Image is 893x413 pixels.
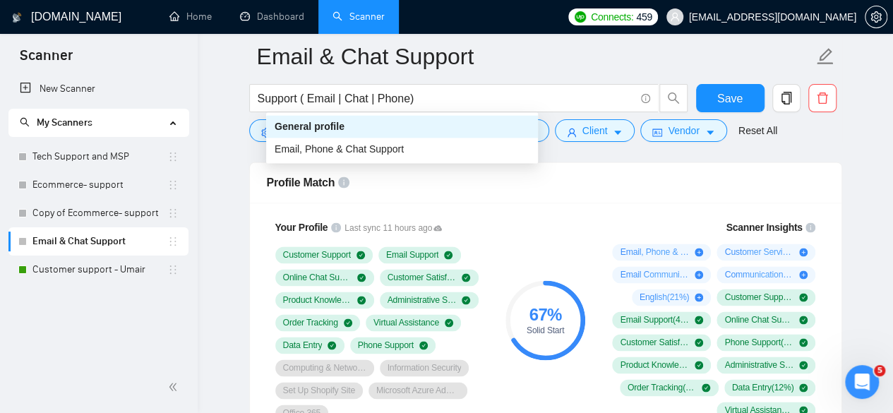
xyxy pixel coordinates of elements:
span: Email, Phone & Chat Support ( 84 %) [620,246,689,258]
span: check-circle [695,338,703,347]
li: Copy of Ecommerce- support [8,199,188,227]
li: Ecommerce- support [8,171,188,199]
span: check-circle [444,251,453,259]
span: Customer Support ( 70 %) [724,292,793,303]
a: Customer support - Umair [32,256,167,284]
span: Microsoft Azure Administration [376,385,460,396]
span: holder [167,208,179,219]
span: Email, Phone & Chat Support [275,143,404,155]
div: General profile [266,115,538,138]
span: Customer Satisfaction ( 30 %) [620,337,689,348]
span: Set Up Shopify Site [283,385,355,396]
li: Email & Chat Support [8,227,188,256]
span: holder [167,236,179,247]
span: English ( 21 %) [640,292,689,303]
a: Tech Support and MSP [32,143,167,171]
span: Email Support [386,249,438,261]
img: upwork-logo.png [575,11,586,23]
span: My Scanners [20,116,92,128]
div: General profile [275,119,529,134]
span: search [660,92,687,104]
span: holder [167,264,179,275]
span: setting [261,127,271,138]
span: check-circle [799,361,808,369]
span: plus-circle [695,293,703,301]
span: user [567,127,577,138]
span: info-circle [331,222,341,232]
span: delete [809,92,836,104]
span: Administrative Support ( 16 %) [724,359,793,371]
span: Computing & Networking [283,362,366,373]
a: Email & Chat Support [32,227,167,256]
span: check-circle [445,318,453,327]
span: Phone Support [358,340,414,351]
span: Customer Satisfaction [388,272,457,283]
span: Information Security [388,362,462,373]
button: Save [696,84,765,112]
span: check-circle [357,273,366,282]
span: Phone Support ( 27 %) [724,337,793,348]
span: Order Tracking ( 13 %) [628,382,697,393]
span: check-circle [799,316,808,324]
span: holder [167,179,179,191]
span: Data Entry ( 12 %) [732,382,794,393]
li: New Scanner [8,75,188,103]
span: info-circle [805,222,815,232]
span: copy [773,92,800,104]
span: edit [816,47,834,66]
span: Email Communication ( 34 %) [620,269,689,280]
span: check-circle [695,361,703,369]
span: Vendor [668,123,699,138]
span: idcard [652,127,662,138]
span: Administrative Support [388,294,457,306]
span: double-left [168,380,182,394]
span: check-circle [702,383,710,392]
span: check-circle [344,318,352,327]
span: check-circle [799,338,808,347]
a: searchScanner [332,11,385,23]
span: check-circle [357,296,366,304]
span: 5 [874,365,885,376]
button: copy [772,84,801,112]
span: check-circle [799,383,808,392]
span: plus-circle [695,248,703,256]
span: check-circle [328,341,336,349]
span: Product Knowledge ( 21 %) [620,359,689,371]
button: settingAdvancedcaret-down [249,119,348,142]
span: check-circle [356,251,365,259]
div: Solid Start [505,326,585,335]
span: Profile Match [267,176,335,188]
span: plus-circle [799,270,808,279]
a: New Scanner [20,75,177,103]
img: logo [12,6,22,29]
button: delete [808,84,837,112]
span: check-circle [799,293,808,301]
span: check-circle [695,316,703,324]
span: check-circle [462,273,470,282]
span: Data Entry [283,340,323,351]
span: Online Chat Support [283,272,352,283]
span: plus-circle [799,248,808,256]
a: Copy of Ecommerce- support [32,199,167,227]
span: Your Profile [275,222,328,233]
span: caret-down [705,127,715,138]
li: Customer support - Umair [8,256,188,284]
span: Save [717,90,743,107]
a: Ecommerce- support [32,171,167,199]
li: Tech Support and MSP [8,143,188,171]
span: 459 [636,9,652,25]
span: caret-down [613,127,623,138]
span: Connects: [591,9,633,25]
div: 67 % [505,306,585,323]
span: Email Support ( 48 %) [620,314,689,325]
span: Order Tracking [283,317,338,328]
span: Customer Support [283,249,351,261]
span: My Scanners [37,116,92,128]
span: Virtual Assistance [373,317,439,328]
span: Communication Etiquette ( 31 %) [724,269,793,280]
span: info-circle [641,94,650,103]
span: check-circle [462,296,470,304]
a: Reset All [738,123,777,138]
span: check-circle [419,341,428,349]
span: setting [865,11,887,23]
